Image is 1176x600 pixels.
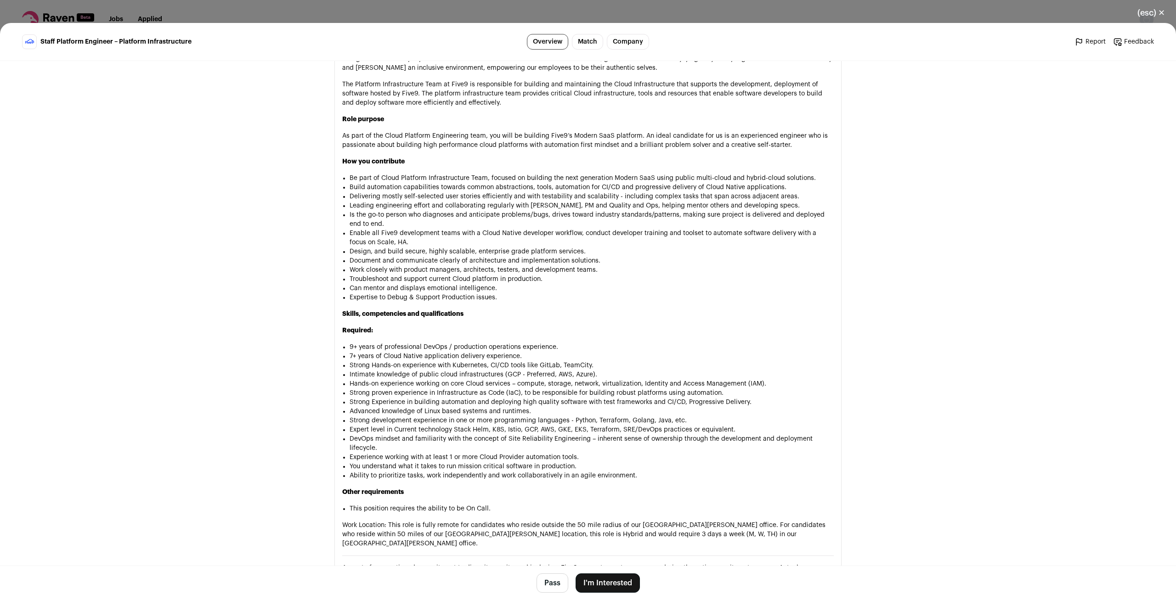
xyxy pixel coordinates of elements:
[350,398,834,407] li: Strong Experience in building automation and deploying high quality software with test frameworks...
[342,521,834,548] p: Work Location: This role is fully remote for candidates who reside outside the 50 mile radius of ...
[23,36,36,47] img: 34bc6530f1fa8ec4b706cf0d238e1a878ffc41edc24410325eaebfbd31457ce1.png
[1113,37,1154,46] a: Feedback
[350,462,834,471] li: You understand what it takes to run mission critical software in production.
[350,174,834,183] li: Be part of Cloud Platform Infrastructure Team, focused on building the next generation Modern Saa...
[350,183,834,192] li: Build automation capabilities towards common abstractions, tools, automation for CI/CD and progre...
[350,370,834,379] li: Intimate knowledge of public cloud infrastructures (GCP - Preferred, AWS, Azure).
[342,158,405,165] strong: How you contribute
[350,407,834,416] li: Advanced knowledge of Linux based systems and runtimes.
[350,342,834,352] li: 9+ years of professional DevOps / production operations experience.
[350,192,834,201] li: Delivering mostly self-selected user stories efficiently and with testability and scalability - i...
[342,311,464,317] strong: Skills, competencies and qualifications
[342,327,373,334] strong: Required:
[342,80,834,107] p: The Platform Infrastructure Team at Five9 is responsible for building and maintaining the Cloud I...
[1074,37,1106,46] a: Report
[350,229,834,247] li: Enable all Five9 development teams with a Cloud Native developer workflow, conduct developer trai...
[527,34,568,50] a: Overview
[350,352,834,361] li: 7+ years of Cloud Native application delivery experience.
[350,256,834,265] li: Document and communicate clearly of architecture and implementation solutions.
[40,37,192,46] span: Staff Platform Engineer – Platform Infrastructure
[350,434,834,453] li: DevOps mindset and familiarity with the concept of Site Reliability Engineering – inherent sense ...
[350,201,834,210] li: Leading engineering effort and collaborating regularly with [PERSON_NAME], PM and Quality and Ops...
[350,293,834,302] li: Expertise to Debug & Support Production issues.
[350,284,834,293] li: Can mentor and displays emotional intelligence.
[342,563,834,600] p: As part of our continued commitment to diversity, equity, and inclusion, Five9 supports pay trans...
[350,247,834,256] li: Design, and build secure, highly scalable, enterprise grade platform services.
[576,573,640,593] button: I'm Interested
[572,34,603,50] a: Match
[1126,3,1176,23] button: Close modal
[342,54,834,73] p: Living our values everyday results in our team-first culture and enables us to innovate, grow, an...
[342,116,384,123] strong: Role purpose
[350,416,834,425] li: Strong development experience in one or more programming languages - Python, Terraform, Golang, J...
[350,265,834,275] li: Work closely with product managers, architects, testers, and development teams.
[350,453,834,462] li: Experience working with at least 1 or more Cloud Provider automation tools.
[350,471,834,480] li: Ability to prioritize tasks, work independently and work collaboratively in an agile environment.
[537,573,568,593] button: Pass
[342,489,404,495] strong: Other requirements
[350,379,834,388] li: Hands-on experience working on core Cloud services – compute, storage, network, virtualization, I...
[350,388,834,398] li: Strong proven experience in Infrastructure as Code (IaC), to be responsible for building robust p...
[342,131,834,150] p: As part of the Cloud Platform Engineering team, you will be building Five9’s Modern SaaS platform...
[350,361,834,370] li: Strong Hands-on experience with Kubernetes, CI/CD tools like GitLab, TeamCity.
[350,275,834,284] li: Troubleshoot and support current Cloud platform in production.
[607,34,649,50] a: Company
[350,210,834,229] li: Is the go-to person who diagnoses and anticipate problems/bugs, drives toward industry standards/...
[350,425,834,434] li: Expert level in Current technology Stack Helm, K8S, Istio, GCP, AWS, GKE, EKS, Terraform, SRE/Dev...
[350,504,834,513] li: This position requires the ability to be On Call.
